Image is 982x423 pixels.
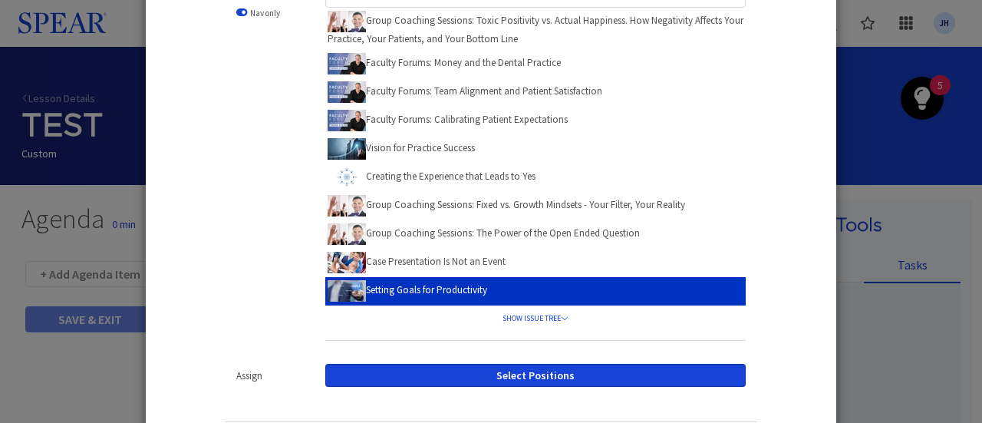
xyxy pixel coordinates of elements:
[325,306,746,324] a: SHOW ISSUE TREE
[328,280,366,302] img: ArfayMf2W21e42qwV8ZXkYz5RizLRMaV9tCx268Z.jpeg
[328,164,535,188] label: Creating the Experience that Leads to Yes
[328,81,366,103] img: PWK1UIYk4fqIm0Z0i5xJxK9WJ6IymXqPcM4Kcxi1.png
[328,195,366,216] img: XAoCXqHMnrvcRzWRAguyMOVorkS0ZJGcwkbdkU6H.png
[328,252,366,273] img: KYsyUgchmOoexC6oYkOgwHzIXxKkdaZGRdL9qVuc.jpg
[250,8,280,18] small: Nav only
[328,278,487,302] label: Setting Goals for Productivity
[328,193,685,216] label: Group Coaching Sessions: Fixed vs. Growth Mindsets - Your Filter, Your Reality
[328,79,602,103] label: Faculty Forums: Team Alignment and Patient Satisfaction
[236,369,262,384] label: Assign
[328,223,366,245] img: QuvMAEsIEuiRF0PAL9UXR5tTFny6GmLPnTpPU9gV.png
[328,110,366,131] img: ZyODsBmFI6VfUVWjqBnPImFgaIMI8J1R97c6gPj9.png
[328,250,506,273] label: Case Presentation Is Not an Event
[328,138,366,160] img: DLkaDUSUrOdRjO4viJaa4NqlGcRtHBEcSvYevZ1o.jpeg
[328,167,366,188] img: T3jMr8Vlus1eTxjFo1UE3uGOlOV7oum2sJhOtvBr.png
[328,107,568,131] label: Faculty Forums: Calibrating Patient Expectations
[328,53,366,74] img: k5oJKFJnJME9pL83va00LnC9uupujtcOv63OqKYP.png
[328,11,366,32] img: Xt8sN9QBmrjEsrgVxELtruQl8shsYn9R4mzRN3PZ.png
[328,8,746,47] label: Group Coaching Sessions: Toxic Positivity vs. Actual Happiness. How Negativity Affects Your Pract...
[328,51,561,74] label: Faculty Forums: Money and the Dental Practice
[325,364,746,387] button: Select Positions
[328,136,475,160] label: Vision for Practice Success
[328,221,640,245] label: Group Coaching Sessions: The Power of the Open Ended Question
